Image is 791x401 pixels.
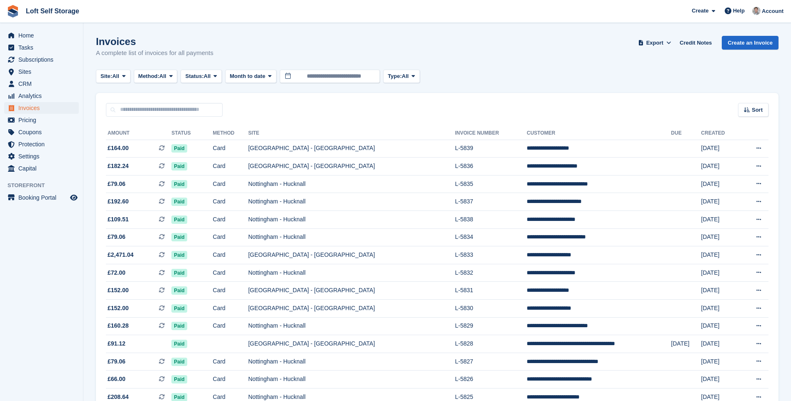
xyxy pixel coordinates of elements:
[248,335,455,353] td: [GEOGRAPHIC_DATA] - [GEOGRAPHIC_DATA]
[108,321,129,330] span: £160.28
[108,180,126,188] span: £79.06
[108,286,129,295] span: £152.00
[171,286,187,295] span: Paid
[455,127,527,140] th: Invoice Number
[18,126,68,138] span: Coupons
[701,317,740,335] td: [DATE]
[18,90,68,102] span: Analytics
[4,90,79,102] a: menu
[96,70,131,83] button: Site: All
[213,228,248,246] td: Card
[204,72,211,80] span: All
[171,127,213,140] th: Status
[185,72,203,80] span: Status:
[248,282,455,300] td: [GEOGRAPHIC_DATA] - [GEOGRAPHIC_DATA]
[213,127,248,140] th: Method
[18,42,68,53] span: Tasks
[213,193,248,211] td: Card
[733,7,745,15] span: Help
[248,211,455,229] td: Nottingham - Hucknall
[18,192,68,203] span: Booking Portal
[134,70,178,83] button: Method: All
[171,375,187,383] span: Paid
[762,7,783,15] span: Account
[171,180,187,188] span: Paid
[701,158,740,175] td: [DATE]
[108,357,126,366] span: £79.06
[7,5,19,18] img: stora-icon-8386f47178a22dfd0bd8f6a31ec36ba5ce8667c1dd55bd0f319d3a0aa187defe.svg
[248,127,455,140] th: Site
[701,211,740,229] td: [DATE]
[4,78,79,90] a: menu
[4,163,79,174] a: menu
[248,317,455,335] td: Nottingham - Hucknall
[248,371,455,388] td: Nottingham - Hucknall
[701,300,740,318] td: [DATE]
[69,193,79,203] a: Preview store
[701,127,740,140] th: Created
[701,140,740,158] td: [DATE]
[106,127,171,140] th: Amount
[752,106,763,114] span: Sort
[213,282,248,300] td: Card
[4,192,79,203] a: menu
[4,30,79,41] a: menu
[248,300,455,318] td: [GEOGRAPHIC_DATA] - [GEOGRAPHIC_DATA]
[171,340,187,348] span: Paid
[213,158,248,175] td: Card
[18,78,68,90] span: CRM
[213,300,248,318] td: Card
[213,211,248,229] td: Card
[248,264,455,282] td: Nottingham - Hucknall
[248,158,455,175] td: [GEOGRAPHIC_DATA] - [GEOGRAPHIC_DATA]
[112,72,119,80] span: All
[455,335,527,353] td: L-5828
[213,175,248,193] td: Card
[213,246,248,264] td: Card
[388,72,402,80] span: Type:
[692,7,708,15] span: Create
[701,371,740,388] td: [DATE]
[18,54,68,65] span: Subscriptions
[171,251,187,259] span: Paid
[108,268,126,277] span: £72.00
[138,72,160,80] span: Method:
[108,215,129,224] span: £109.51
[213,317,248,335] td: Card
[248,353,455,371] td: Nottingham - Hucknall
[671,335,701,353] td: [DATE]
[108,251,133,259] span: £2,471.04
[701,282,740,300] td: [DATE]
[4,126,79,138] a: menu
[225,70,276,83] button: Month to date
[455,211,527,229] td: L-5838
[18,30,68,41] span: Home
[455,140,527,158] td: L-5839
[402,72,409,80] span: All
[181,70,221,83] button: Status: All
[4,114,79,126] a: menu
[108,162,129,170] span: £182.24
[455,300,527,318] td: L-5830
[646,39,663,47] span: Export
[23,4,83,18] a: Loft Self Storage
[159,72,166,80] span: All
[171,162,187,170] span: Paid
[455,228,527,246] td: L-5834
[671,127,701,140] th: Due
[455,317,527,335] td: L-5829
[248,175,455,193] td: Nottingham - Hucknall
[18,102,68,114] span: Invoices
[230,72,265,80] span: Month to date
[18,138,68,150] span: Protection
[18,114,68,126] span: Pricing
[4,150,79,162] a: menu
[171,198,187,206] span: Paid
[108,233,126,241] span: £79.06
[96,48,213,58] p: A complete list of invoices for all payments
[636,36,673,50] button: Export
[455,193,527,211] td: L-5837
[4,42,79,53] a: menu
[248,140,455,158] td: [GEOGRAPHIC_DATA] - [GEOGRAPHIC_DATA]
[213,264,248,282] td: Card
